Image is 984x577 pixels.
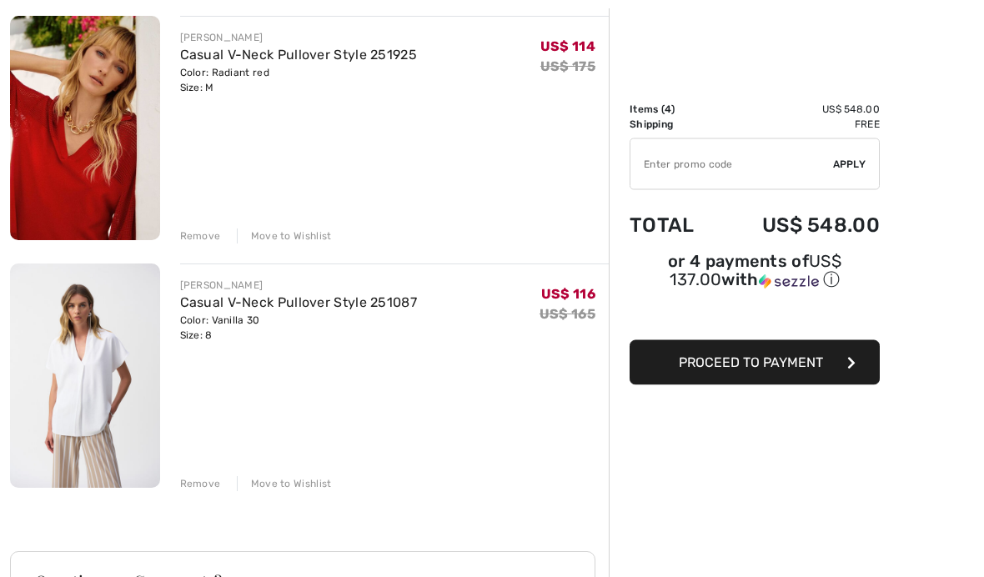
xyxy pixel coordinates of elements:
div: [PERSON_NAME] [180,31,418,46]
a: Casual V-Neck Pullover Style 251925 [180,48,418,63]
img: Casual V-Neck Pullover Style 251925 [10,17,160,241]
div: Remove [180,229,221,244]
div: Color: Vanilla 30 Size: 8 [180,314,418,344]
td: US$ 548.00 [718,102,880,117]
s: US$ 175 [540,59,595,75]
img: Casual V-Neck Pullover Style 251087 [10,264,160,489]
iframe: PayPal-paypal [630,297,880,334]
div: Color: Radiant red Size: M [180,66,418,96]
s: US$ 165 [540,307,595,323]
span: Proceed to Payment [679,354,823,370]
td: Total [630,197,718,253]
td: US$ 548.00 [718,197,880,253]
div: or 4 payments ofUS$ 137.00withSezzle Click to learn more about Sezzle [630,253,880,297]
div: [PERSON_NAME] [180,278,418,294]
img: Sezzle [759,274,819,289]
div: Move to Wishlist [237,477,332,492]
button: Proceed to Payment [630,340,880,385]
div: Move to Wishlist [237,229,332,244]
span: US$ 137.00 [670,251,841,289]
td: Items ( ) [630,102,718,117]
a: Casual V-Neck Pullover Style 251087 [180,295,418,311]
span: 4 [665,103,671,115]
td: Free [718,117,880,132]
span: US$ 114 [540,39,595,55]
td: Shipping [630,117,718,132]
input: Promo code [630,139,833,189]
span: Apply [833,157,866,172]
div: Remove [180,477,221,492]
span: US$ 116 [541,287,595,303]
div: or 4 payments of with [630,253,880,291]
